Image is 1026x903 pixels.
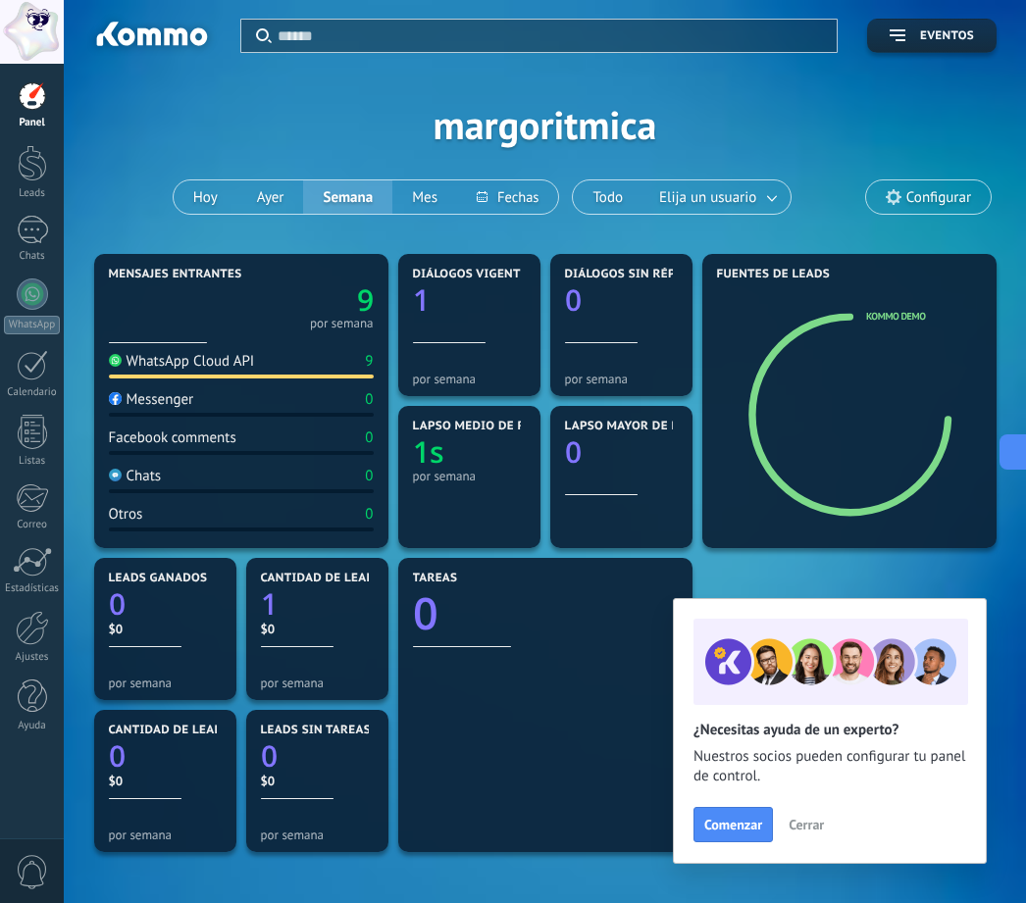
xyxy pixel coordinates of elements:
[261,828,374,842] div: por semana
[4,187,61,200] div: Leads
[109,428,236,447] div: Facebook comments
[4,316,60,334] div: WhatsApp
[261,773,374,789] div: $0
[109,392,122,405] img: Messenger
[261,583,374,624] a: 1
[109,268,242,281] span: Mensajes entrantes
[565,372,678,386] div: por semana
[365,352,373,371] div: 9
[310,319,374,328] div: por semana
[573,180,642,214] button: Todo
[237,180,304,214] button: Ayer
[693,747,966,786] span: Nuestros socios pueden configurar tu panel de control.
[413,583,678,643] a: 0
[780,810,833,839] button: Cerrar
[109,469,122,481] img: Chats
[261,676,374,690] div: por semana
[642,180,791,214] button: Elija un usuario
[109,352,255,371] div: WhatsApp Cloud API
[261,621,374,637] div: $0
[413,469,526,483] div: por semana
[109,390,194,409] div: Messenger
[365,428,373,447] div: 0
[109,572,208,585] span: Leads ganados
[4,250,61,263] div: Chats
[565,268,703,281] span: Diálogos sin réplica
[4,117,61,129] div: Panel
[303,180,392,214] button: Semana
[261,583,278,624] text: 1
[109,735,126,776] text: 0
[241,279,374,320] a: 9
[109,828,222,842] div: por semana
[365,505,373,524] div: 0
[4,582,61,595] div: Estadísticas
[261,735,374,776] a: 0
[413,583,438,643] text: 0
[174,180,237,214] button: Hoy
[109,621,222,637] div: $0
[867,19,997,53] button: Eventos
[704,818,762,831] span: Comenzar
[565,279,582,320] text: 0
[413,279,430,320] text: 1
[906,189,971,206] span: Configurar
[109,724,295,737] span: Cantidad de leads perdidos
[565,431,582,472] text: 0
[4,651,61,664] div: Ajustes
[392,180,457,214] button: Mes
[789,818,824,831] span: Cerrar
[920,29,974,43] span: Eventos
[365,467,373,485] div: 0
[413,431,444,472] text: 1s
[109,505,143,524] div: Otros
[109,583,126,624] text: 0
[413,372,526,386] div: por semana
[565,420,721,433] span: Lapso mayor de réplica
[356,279,373,320] text: 9
[109,467,162,485] div: Chats
[4,720,61,732] div: Ayuda
[413,268,536,281] span: Diálogos vigentes
[693,721,966,739] h2: ¿Necesitas ayuda de un experto?
[4,519,61,531] div: Correo
[109,583,222,624] a: 0
[717,268,831,281] span: Fuentes de leads
[109,354,122,367] img: WhatsApp Cloud API
[4,386,61,399] div: Calendario
[365,390,373,409] div: 0
[866,310,925,323] a: Kommo Demo
[413,572,458,585] span: Tareas
[413,420,568,433] span: Lapso medio de réplica
[261,572,436,585] span: Cantidad de leads activos
[261,724,371,737] span: Leads sin tareas
[261,735,278,776] text: 0
[655,184,760,211] span: Elija un usuario
[457,180,558,214] button: Fechas
[109,676,222,690] div: por semana
[4,455,61,468] div: Listas
[109,773,222,789] div: $0
[693,807,773,842] button: Comenzar
[109,735,222,776] a: 0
